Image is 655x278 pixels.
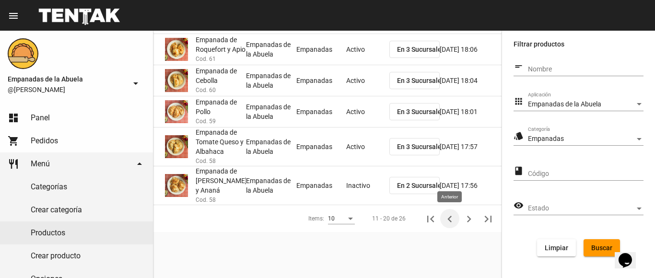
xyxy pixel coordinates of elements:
[389,103,440,120] button: En 3 Sucursales
[196,127,246,156] span: Empanada de Tomate Queso y Albahaca
[346,96,389,127] mat-cell: Activo
[514,200,524,211] mat-icon: visibility
[389,41,440,58] button: En 3 Sucursales
[528,100,601,108] span: Empanadas de la Abuela
[31,136,58,146] span: Pedidos
[545,244,568,252] span: Limpiar
[440,65,502,96] mat-cell: [DATE] 18:04
[528,170,643,178] input: Código
[165,135,188,158] img: b2392df3-fa09-40df-9618-7e8db6da82b5.jpg
[372,214,406,223] div: 11 - 20 de 26
[31,113,50,123] span: Panel
[514,165,524,177] mat-icon: class
[528,135,643,143] mat-select: Categoría
[246,65,296,96] mat-cell: Empanadas de la Abuela
[134,158,145,170] mat-icon: arrow_drop_down
[537,239,576,256] button: Limpiar
[8,135,19,147] mat-icon: shopping_cart
[196,85,216,95] span: Cod. 60
[8,38,38,69] img: f0136945-ed32-4f7c-91e3-a375bc4bb2c5.png
[296,170,347,201] mat-cell: Empanadas
[389,138,440,155] button: En 3 Sucursales
[528,205,643,212] mat-select: Estado
[397,143,445,151] span: En 3 Sucursales
[165,100,188,123] img: 10349b5f-e677-4e10-aec3-c36b893dfd64.jpg
[591,244,612,252] span: Buscar
[397,77,445,84] span: En 3 Sucursales
[440,209,459,228] button: Anterior
[246,96,296,127] mat-cell: Empanadas de la Abuela
[196,116,216,126] span: Cod. 59
[397,108,445,116] span: En 3 Sucursales
[196,66,246,85] span: Empanada de Cebolla
[514,96,524,107] mat-icon: apps
[346,34,389,65] mat-cell: Activo
[528,135,564,142] span: Empanadas
[296,34,347,65] mat-cell: Empanadas
[346,65,389,96] mat-cell: Activo
[196,35,246,54] span: Empanada de Roquefort y Apio
[528,101,643,108] mat-select: Aplicación
[440,170,502,201] mat-cell: [DATE] 17:56
[196,195,216,205] span: Cod. 58
[165,69,188,92] img: 4c2ccd53-78ad-4b11-8071-b758d1175bd1.jpg
[346,170,389,201] mat-cell: Inactivo
[514,38,643,50] label: Filtrar productos
[397,46,445,53] span: En 3 Sucursales
[421,209,440,228] button: Primera
[165,174,188,197] img: f79e90c5-b4f9-4d92-9a9e-7fe78b339dbe.jpg
[296,131,347,162] mat-cell: Empanadas
[196,156,216,166] span: Cod. 58
[8,85,126,94] span: @[PERSON_NAME]
[328,216,355,222] mat-select: Items:
[31,159,50,169] span: Menú
[8,73,126,85] span: Empanadas de la Abuela
[165,38,188,61] img: d59fadef-f63f-4083-8943-9e902174ec49.jpg
[389,177,440,194] button: En 2 Sucursales
[459,209,479,228] button: Siguiente
[389,72,440,89] button: En 3 Sucursales
[196,97,246,116] span: Empanada de Pollo
[615,240,645,268] iframe: chat widget
[8,112,19,124] mat-icon: dashboard
[479,209,498,228] button: Última
[584,239,620,256] button: Buscar
[440,34,502,65] mat-cell: [DATE] 18:06
[8,158,19,170] mat-icon: restaurant
[440,96,502,127] mat-cell: [DATE] 18:01
[8,10,19,22] mat-icon: menu
[528,205,635,212] span: Estado
[296,65,347,96] mat-cell: Empanadas
[346,131,389,162] mat-cell: Activo
[246,131,296,162] mat-cell: Empanadas de la Abuela
[528,66,643,73] input: Nombre
[440,131,502,162] mat-cell: [DATE] 17:57
[246,170,296,201] mat-cell: Empanadas de la Abuela
[130,78,141,89] mat-icon: arrow_drop_down
[328,215,335,222] span: 10
[308,214,324,223] div: Items:
[514,130,524,142] mat-icon: style
[514,61,524,72] mat-icon: short_text
[246,34,296,65] mat-cell: Empanadas de la Abuela
[196,166,247,195] span: Empanada de [PERSON_NAME] y Ananá
[296,96,347,127] mat-cell: Empanadas
[196,54,216,64] span: Cod. 61
[397,182,445,189] span: En 2 Sucursales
